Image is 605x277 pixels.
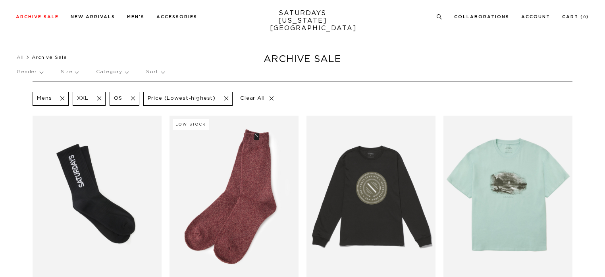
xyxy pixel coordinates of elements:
a: Cart (0) [562,15,589,19]
a: Men's [127,15,145,19]
a: Collaborations [454,15,509,19]
p: Price (Lowest-highest) [148,95,216,102]
a: Account [521,15,550,19]
small: 0 [583,15,586,19]
a: SATURDAYS[US_STATE][GEOGRAPHIC_DATA] [270,10,335,32]
p: Category [96,63,128,81]
p: Sort [146,63,164,81]
a: All [17,55,24,60]
p: OS [114,95,122,102]
p: Mens [37,95,52,102]
p: Size [61,63,78,81]
a: New Arrivals [71,15,115,19]
a: Accessories [156,15,197,19]
p: Gender [17,63,43,81]
span: Archive Sale [32,55,67,60]
div: Low Stock [173,119,209,130]
a: Archive Sale [16,15,59,19]
p: Clear All [237,92,277,106]
p: XXL [77,95,89,102]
